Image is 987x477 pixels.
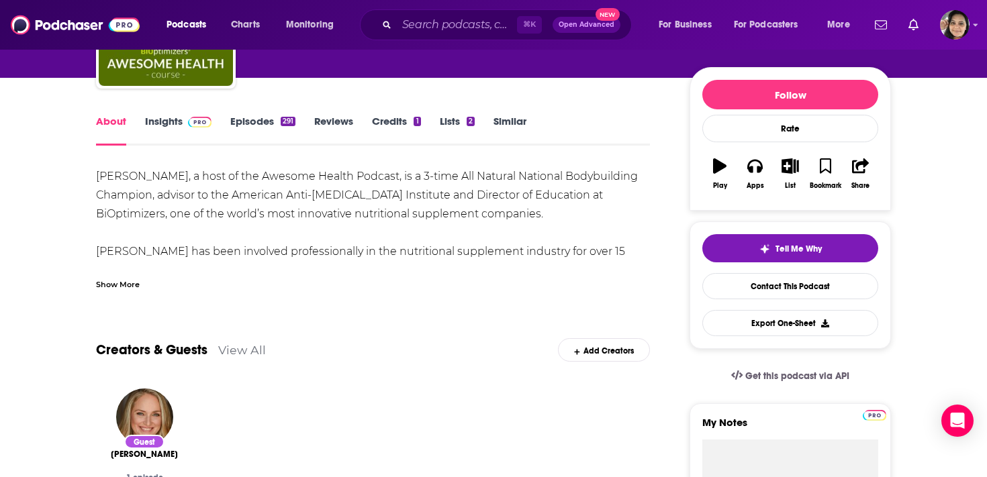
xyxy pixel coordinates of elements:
[869,13,892,36] a: Show notifications dropdown
[851,182,869,190] div: Share
[116,388,173,445] img: Meredith Oke
[720,360,860,392] a: Get this podcast via API
[775,244,822,254] span: Tell Me Why
[808,150,843,198] button: Bookmark
[517,16,542,34] span: ⌘ K
[124,435,164,449] div: Guest
[702,80,878,109] button: Follow
[737,150,772,198] button: Apps
[863,408,886,421] a: Pro website
[818,14,867,36] button: open menu
[157,14,224,36] button: open menu
[286,15,334,34] span: Monitoring
[702,234,878,262] button: tell me why sparkleTell Me Why
[649,14,728,36] button: open menu
[702,150,737,198] button: Play
[785,182,796,190] div: List
[596,8,620,21] span: New
[827,15,850,34] span: More
[734,15,798,34] span: For Podcasters
[96,115,126,146] a: About
[218,343,266,357] a: View All
[167,15,206,34] span: Podcasts
[903,13,924,36] a: Show notifications dropdown
[372,115,420,146] a: Credits1
[759,244,770,254] img: tell me why sparkle
[747,182,764,190] div: Apps
[745,370,849,382] span: Get this podcast via API
[940,10,970,40] img: User Profile
[111,449,178,460] a: Meredith Oke
[414,117,420,126] div: 1
[188,117,211,127] img: Podchaser Pro
[145,115,211,146] a: InsightsPodchaser Pro
[863,410,886,421] img: Podchaser Pro
[440,115,475,146] a: Lists2
[397,14,517,36] input: Search podcasts, credits, & more...
[558,338,650,362] div: Add Creators
[231,15,260,34] span: Charts
[314,115,353,146] a: Reviews
[702,310,878,336] button: Export One-Sheet
[373,9,645,40] div: Search podcasts, credits, & more...
[940,10,970,40] span: Logged in as shelbyjanner
[111,449,178,460] span: [PERSON_NAME]
[702,273,878,299] a: Contact This Podcast
[277,14,351,36] button: open menu
[493,115,526,146] a: Similar
[725,14,818,36] button: open menu
[659,15,712,34] span: For Business
[222,14,268,36] a: Charts
[810,182,841,190] div: Bookmark
[773,150,808,198] button: List
[230,115,295,146] a: Episodes291
[467,117,475,126] div: 2
[702,416,878,439] label: My Notes
[843,150,878,198] button: Share
[11,12,140,38] img: Podchaser - Follow, Share and Rate Podcasts
[559,21,614,28] span: Open Advanced
[702,115,878,142] div: Rate
[96,341,207,358] a: Creators & Guests
[281,117,295,126] div: 291
[941,405,974,437] div: Open Intercom Messenger
[553,17,620,33] button: Open AdvancedNew
[713,182,727,190] div: Play
[940,10,970,40] button: Show profile menu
